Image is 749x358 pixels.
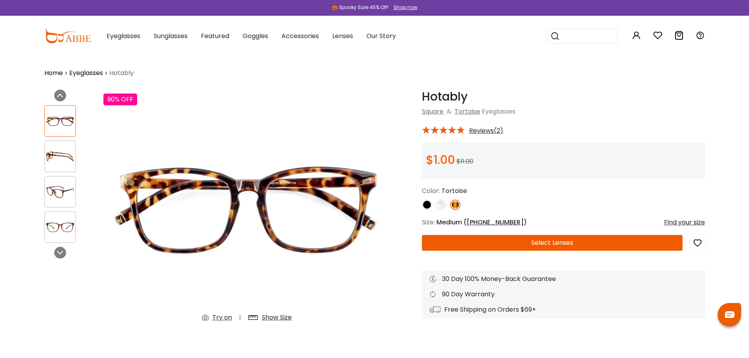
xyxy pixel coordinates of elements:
img: abbeglasses.com [44,29,91,43]
span: Sunglasses [154,31,188,40]
span: Hotably [109,68,134,78]
span: Medium ( ) [436,218,527,227]
span: [PHONE_NUMBER] [467,218,524,227]
a: Tortoise [455,107,480,116]
img: Hotably Tortoise Plastic Eyeglasses , UniversalBridgeFit Frames from ABBE Glasses [45,220,75,235]
h1: Hotably [422,90,705,104]
span: Featured [201,31,229,40]
a: Eyeglasses [69,68,103,78]
div: 🎃 Spooky Sale 45% Off! [332,4,388,11]
span: Reviews(2) [469,127,503,134]
span: Accessories [282,31,319,40]
a: Home [44,68,63,78]
span: Our Story [366,31,396,40]
div: 90 Day Warranty [430,290,697,299]
span: & [445,107,453,116]
img: Hotably Tortoise Plastic Eyeglasses , UniversalBridgeFit Frames from ABBE Glasses [45,149,75,164]
div: Show Size [262,313,292,322]
a: Square [422,107,444,116]
span: Goggles [243,31,268,40]
span: Tortoise [442,186,467,195]
div: Find your size [664,218,705,227]
button: Select Lenses [422,235,683,251]
a: Shop now [390,4,418,11]
span: Eyeglasses [482,107,515,116]
span: Color: [422,186,440,195]
div: Try on [212,313,232,322]
img: Hotably Tortoise Plastic Eyeglasses , UniversalBridgeFit Frames from ABBE Glasses [103,90,390,329]
span: $11.00 [456,157,473,166]
span: Lenses [332,31,353,40]
span: $1.00 [426,151,455,168]
div: Free Shipping on Orders $69+ [430,305,697,314]
span: Size: [422,218,435,227]
img: Hotably Tortoise Plastic Eyeglasses , UniversalBridgeFit Frames from ABBE Glasses [45,114,75,129]
div: 90% OFF [103,94,137,105]
div: Shop now [394,4,418,11]
img: Hotably Tortoise Plastic Eyeglasses , UniversalBridgeFit Frames from ABBE Glasses [45,184,75,200]
div: 30 Day 100% Money-Back Guarantee [430,274,697,284]
span: Eyeglasses [107,31,140,40]
img: chat [725,311,734,318]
